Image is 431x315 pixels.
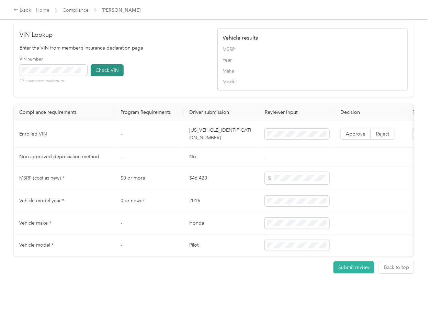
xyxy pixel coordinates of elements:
a: Compliance [63,7,89,13]
td: $0 or more [115,166,184,190]
span: Reject [376,131,389,137]
td: Vehicle make * [14,212,115,235]
td: Pilot [184,235,259,257]
td: Non-approved depreciation method [14,148,115,166]
td: Vehicle model year * [14,190,115,213]
h4: Vehicle results [223,34,403,42]
th: Decision [335,104,407,121]
button: Back to top [379,261,414,273]
td: No [184,148,259,166]
td: Vehicle model * [14,235,115,257]
p: Enter the VIN from member’s insurance declaration page [20,44,211,52]
td: MSRP (cost as new) * [14,166,115,190]
th: Driver submission [184,104,259,121]
th: Reviewer input [259,104,335,121]
span: - [265,154,266,160]
td: Enrolled VIN [14,121,115,148]
span: Model [223,78,403,85]
p: 17 characters maximum [20,78,87,84]
span: Year [223,56,403,64]
span: MSRP [223,46,403,53]
td: - [115,121,184,148]
td: - [115,212,184,235]
td: Honda [184,212,259,235]
span: Vehicle make * [19,220,51,226]
td: 2016 [184,190,259,213]
div: Back [14,6,32,14]
button: Submit review [333,261,374,273]
span: Approve [346,131,365,137]
td: 0 or newer [115,190,184,213]
span: Make [223,67,403,75]
td: $46,420 [184,166,259,190]
span: Vehicle model * [19,242,54,248]
span: MSRP (cost as new) * [19,175,64,181]
td: - [115,148,184,166]
span: Enrolled VIN [19,131,47,137]
span: Vehicle model year * [19,198,64,204]
span: Non-approved depreciation method [19,154,99,160]
label: VIN number [20,56,87,63]
iframe: Everlance-gr Chat Button Frame [393,276,431,315]
span: [PERSON_NAME] [102,7,141,14]
button: Check VIN [91,64,124,76]
th: Compliance requirements [14,104,115,121]
th: Program Requirements [115,104,184,121]
a: Home [36,7,50,13]
h2: VIN Lookup [20,30,211,40]
td: - [115,235,184,257]
td: [US_VEHICLE_IDENTIFICATION_NUMBER] [184,121,259,148]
